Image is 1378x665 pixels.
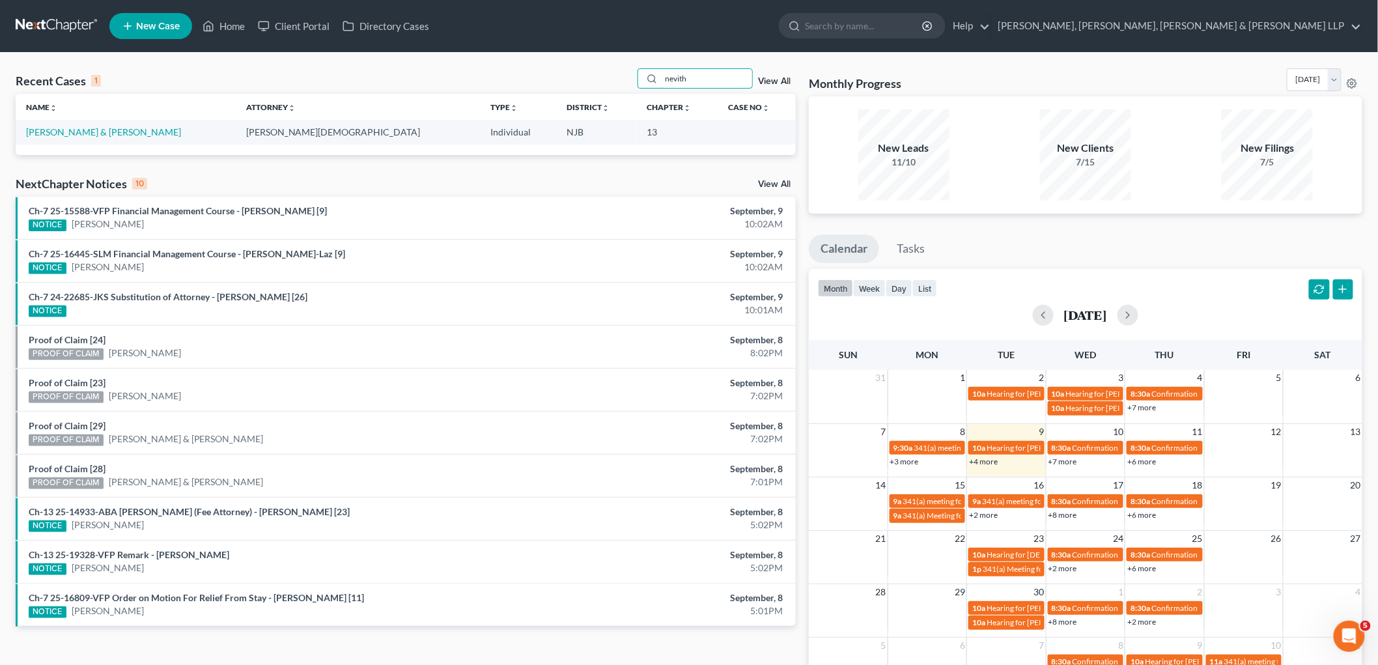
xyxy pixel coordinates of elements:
div: PROOF OF CLAIM [29,348,104,360]
span: 8:30a [1052,496,1071,506]
span: 7 [880,424,888,440]
div: PROOF OF CLAIM [29,477,104,489]
div: September, 8 [540,333,783,347]
span: 4 [1196,370,1204,386]
span: Mon [916,349,939,360]
span: 8:30a [1131,550,1150,559]
span: 341(a) meeting for [PERSON_NAME] [914,443,1040,453]
span: 9a [972,496,981,506]
span: 19 [1270,477,1283,493]
td: NJB [556,120,636,144]
div: 11/10 [858,156,949,169]
div: NOTICE [29,262,66,274]
a: Client Portal [251,14,336,38]
div: NOTICE [29,520,66,532]
a: Districtunfold_more [567,102,610,112]
a: [PERSON_NAME] & [PERSON_NAME] [26,126,181,137]
a: [PERSON_NAME] [72,218,144,231]
a: +4 more [969,457,998,466]
div: September, 9 [540,248,783,261]
span: 3 [1275,584,1283,600]
a: +8 more [1048,510,1077,520]
span: 10a [972,389,985,399]
a: View All [758,180,791,189]
input: Search by name... [805,14,924,38]
a: [PERSON_NAME] [72,604,144,617]
span: New Case [136,21,180,31]
span: 10 [1270,638,1283,653]
span: 16 [1033,477,1046,493]
a: Case Nounfold_more [728,102,770,112]
div: 7:01PM [540,475,783,488]
a: Typeunfold_more [490,102,518,112]
span: 10a [972,603,985,613]
a: +6 more [1127,457,1156,466]
span: 1 [959,370,966,386]
i: unfold_more [762,104,770,112]
button: day [886,279,912,297]
div: 10 [132,178,147,190]
span: 10 [1112,424,1125,440]
span: Confirmation hearing for [PERSON_NAME] [1073,496,1220,506]
span: Thu [1155,349,1174,360]
span: Hearing for [PERSON_NAME] [987,443,1088,453]
a: +3 more [890,457,919,466]
span: 22 [953,531,966,546]
span: 8:30a [1052,603,1071,613]
div: NOTICE [29,219,66,231]
div: NOTICE [29,305,66,317]
a: Ch-7 25-15588-VFP Financial Management Course - [PERSON_NAME] [9] [29,205,327,216]
div: PROOF OF CLAIM [29,434,104,446]
div: September, 9 [540,205,783,218]
span: 27 [1349,531,1362,546]
i: unfold_more [288,104,296,112]
div: New Clients [1040,141,1131,156]
i: unfold_more [602,104,610,112]
span: 8:30a [1131,603,1150,613]
a: Directory Cases [336,14,436,38]
span: 13 [1349,424,1362,440]
a: Nameunfold_more [26,102,57,112]
span: Confirmation hearing for [PERSON_NAME] [1151,550,1299,559]
span: Hearing for [PERSON_NAME] [987,603,1088,613]
div: 5:02PM [540,518,783,531]
div: 5:02PM [540,561,783,574]
span: Confirmation hearing for [PERSON_NAME] & [PERSON_NAME] [1151,496,1368,506]
span: 5 [880,638,888,653]
span: 20 [1349,477,1362,493]
div: 10:02AM [540,261,783,274]
span: 9a [893,496,902,506]
a: Tasks [885,234,936,263]
a: Ch-13 25-19328-VFP Remark - [PERSON_NAME] [29,549,229,560]
div: September, 8 [540,548,783,561]
span: 341(a) meeting for [PERSON_NAME] [903,496,1029,506]
a: Calendar [809,234,879,263]
td: 13 [636,120,718,144]
a: [PERSON_NAME] [72,561,144,574]
button: month [818,279,853,297]
span: 10a [972,443,985,453]
span: Wed [1075,349,1096,360]
a: Proof of Claim [23] [29,377,105,388]
a: +8 more [1048,617,1077,627]
a: [PERSON_NAME] & [PERSON_NAME] [109,475,264,488]
span: 4 [1355,584,1362,600]
a: [PERSON_NAME] [109,347,181,360]
span: 7 [1038,638,1046,653]
span: 8:30a [1131,496,1150,506]
span: 8 [959,424,966,440]
td: [PERSON_NAME][DEMOGRAPHIC_DATA] [236,120,480,144]
span: 26 [1270,531,1283,546]
span: 21 [875,531,888,546]
span: Confirmation hearing for [PERSON_NAME] [1151,603,1299,613]
a: +6 more [1127,563,1156,573]
span: 341(a) Meeting for [PERSON_NAME] [983,564,1109,574]
span: 9 [1196,638,1204,653]
div: PROOF OF CLAIM [29,391,104,403]
span: Sat [1315,349,1331,360]
span: Confirmation hearing for [PERSON_NAME] [1073,550,1220,559]
a: [PERSON_NAME] [109,389,181,403]
a: [PERSON_NAME] [72,518,144,531]
div: 10:01AM [540,304,783,317]
span: 5 [1360,621,1371,631]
